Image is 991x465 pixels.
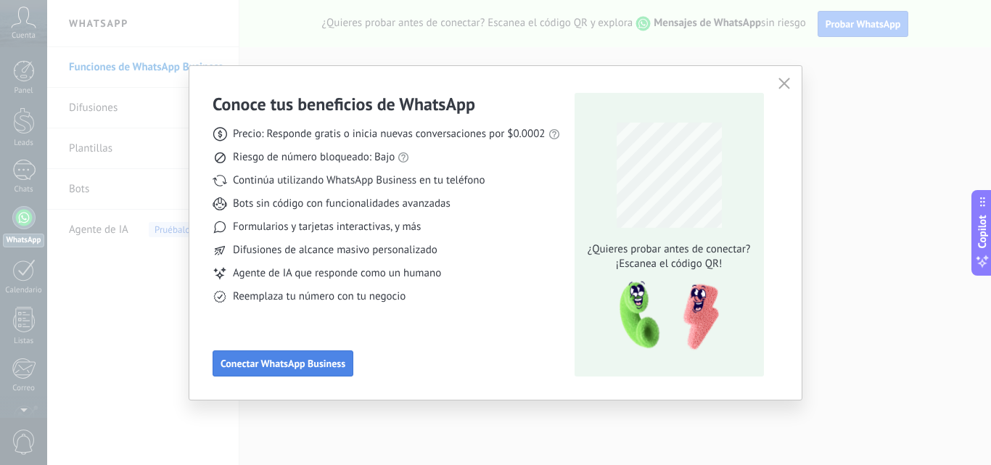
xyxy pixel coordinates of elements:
[233,127,546,141] span: Precio: Responde gratis o inicia nuevas conversaciones por $0.0002
[233,150,395,165] span: Riesgo de número bloqueado: Bajo
[583,242,754,257] span: ¿Quieres probar antes de conectar?
[213,93,475,115] h3: Conoce tus beneficios de WhatsApp
[583,257,754,271] span: ¡Escanea el código QR!
[221,358,345,369] span: Conectar WhatsApp Business
[233,243,437,258] span: Difusiones de alcance masivo personalizado
[233,173,485,188] span: Continúa utilizando WhatsApp Business en tu teléfono
[975,215,990,248] span: Copilot
[233,266,441,281] span: Agente de IA que responde como un humano
[213,350,353,376] button: Conectar WhatsApp Business
[233,220,421,234] span: Formularios y tarjetas interactivas, y más
[233,197,451,211] span: Bots sin código con funcionalidades avanzadas
[233,289,406,304] span: Reemplaza tu número con tu negocio
[607,277,722,355] img: qr-pic-1x.png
